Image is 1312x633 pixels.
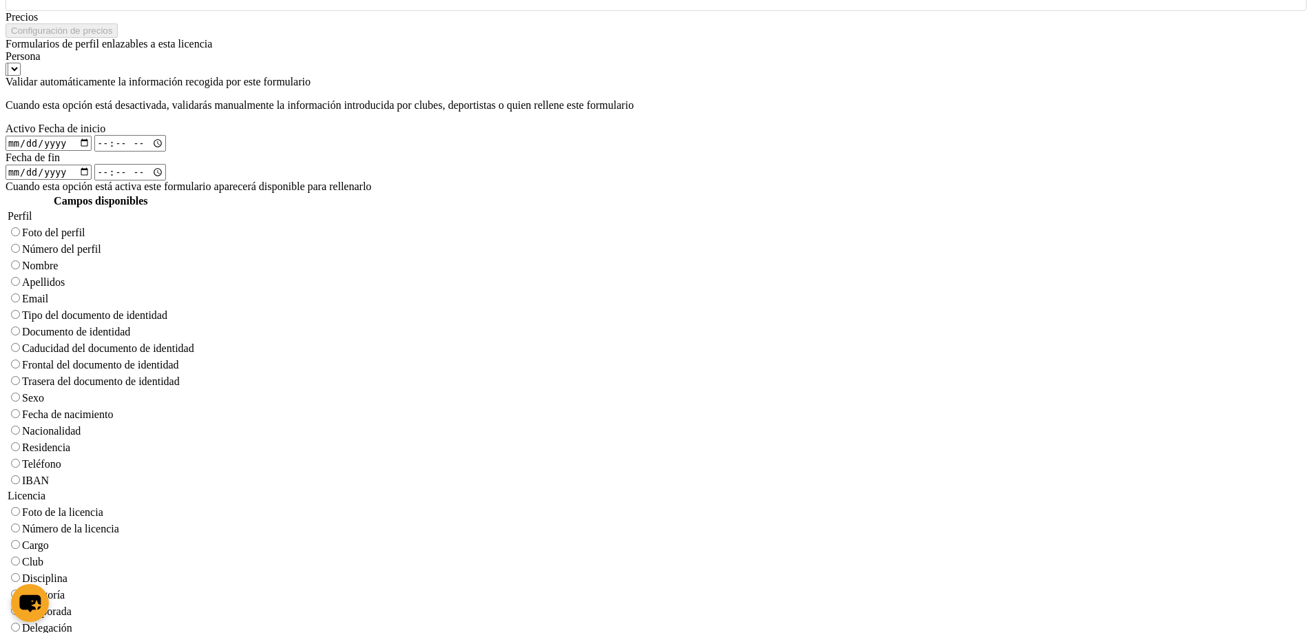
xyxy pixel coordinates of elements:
[7,194,195,208] th: Campos disponibles
[7,324,195,339] td: Documento de identidad
[7,504,195,519] td: Foto de la licencia
[7,423,195,438] td: Nacionalidad
[6,38,212,50] label: Formularios de perfil enlazables a esta licencia
[6,10,201,21] body: Área de texto enriquecido. Pulse ALT-0 para abrir la ayuda.
[6,165,92,179] input: Fecha de fin
[7,473,195,488] td: IBAN
[6,23,118,38] button: Configuración de precios
[7,241,195,256] td: Número del perfil
[6,99,1306,112] p: Cuando esta opción está desactivada, validarás manualmente la información introducida por clubes,...
[7,258,195,273] td: Nombre
[7,554,195,569] td: Club
[6,50,41,62] span: Persona
[94,164,166,180] input: Fecha de fin
[7,357,195,372] td: Frontal del documento de identidad
[7,225,195,240] td: Foto del perfil
[7,291,195,306] td: Email
[7,307,195,322] td: Tipo del documento de identidad
[6,136,92,150] input: Fecha de inicio
[7,406,195,422] td: Fecha de nacimiento
[7,603,195,619] td: Temporada
[7,456,195,471] td: Teléfono
[7,570,195,585] td: Disciplina
[7,537,195,552] td: Cargo
[6,11,1306,23] div: Precios
[6,123,1306,152] label: Fecha de inicio
[7,439,195,455] td: Residencia
[7,489,195,503] td: Licencia
[7,373,195,388] td: Trasera del documento de identidad
[7,521,195,536] td: Número de la licencia
[7,587,195,602] td: Categoría
[7,340,195,355] td: Caducidad del documento de identidad
[7,209,195,223] td: Perfil
[6,180,1306,193] div: Cuando esta opción está activa este formulario aparecerá disponible para rellenarlo
[94,135,166,152] input: Fecha de inicio
[11,584,49,622] button: chat-button
[7,274,195,289] td: Apellidos
[7,390,195,405] td: Sexo
[6,76,311,87] label: Validar automáticamente la información recogida por este formulario
[6,152,1306,180] label: Fecha de fin
[6,123,36,134] label: Activo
